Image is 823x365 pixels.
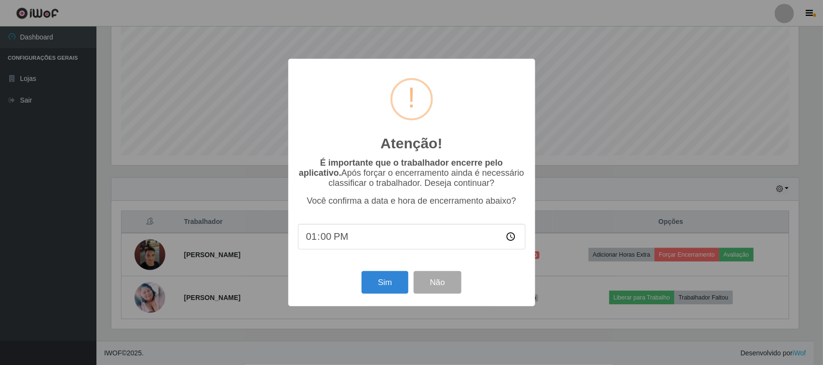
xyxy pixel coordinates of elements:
[298,196,526,206] p: Você confirma a data e hora de encerramento abaixo?
[298,158,526,188] p: Após forçar o encerramento ainda é necessário classificar o trabalhador. Deseja continuar?
[299,158,503,178] b: É importante que o trabalhador encerre pelo aplicativo.
[414,271,461,294] button: Não
[362,271,408,294] button: Sim
[380,135,442,152] h2: Atenção!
